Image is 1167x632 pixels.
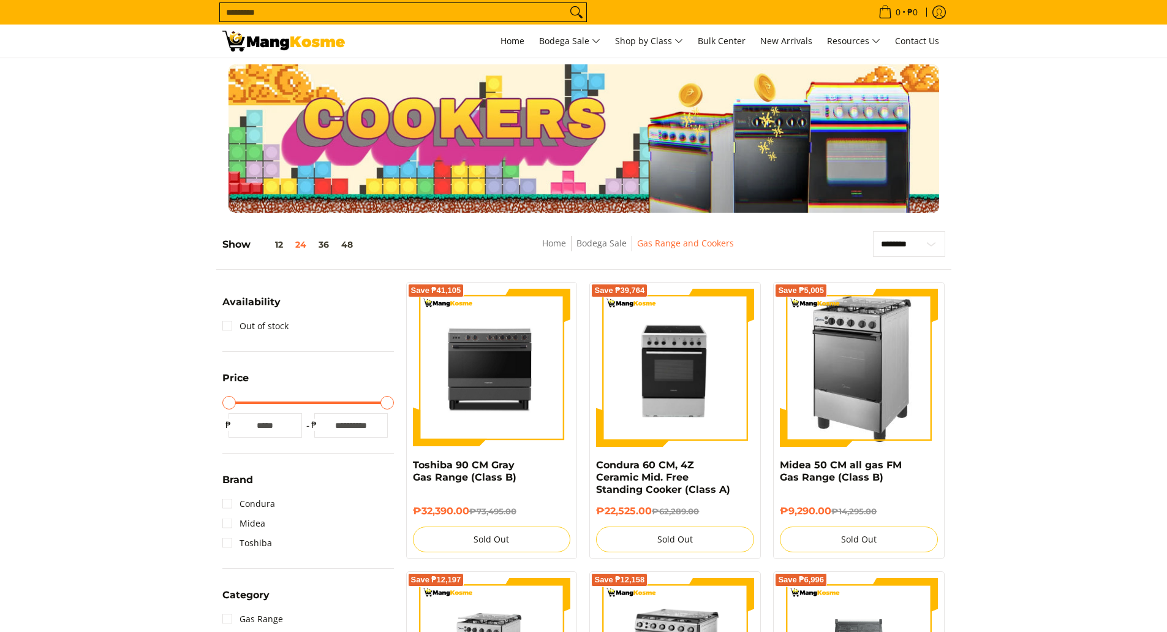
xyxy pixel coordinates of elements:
summary: Open [222,590,270,609]
a: Bodega Sale [576,237,627,249]
span: Category [222,590,270,600]
button: Sold Out [413,527,571,552]
img: Condura 60 CM, 4Z Ceramic Mid. Free Standing Cooker (Class A) [596,289,754,447]
summary: Open [222,297,281,316]
nav: Main Menu [357,25,945,58]
a: Midea [222,514,265,533]
a: Shop by Class [609,25,689,58]
span: Save ₱12,158 [594,576,644,584]
a: Condura [222,494,275,514]
button: 36 [312,240,335,249]
h6: ₱9,290.00 [780,505,938,517]
span: Save ₱39,764 [594,287,644,294]
span: Contact Us [895,35,939,47]
h6: ₱32,390.00 [413,505,571,517]
a: Home [494,25,531,58]
h5: Show [222,238,359,251]
a: Home [542,237,566,249]
span: ₱ [308,419,320,431]
span: • [875,6,921,19]
span: 0 [894,8,902,17]
a: Contact Us [889,25,945,58]
a: Gas Range [222,609,283,629]
span: New Arrivals [760,35,812,47]
span: Save ₱6,996 [778,576,824,584]
a: Bodega Sale [533,25,606,58]
img: Gas Cookers &amp; Rangehood l Mang Kosme: Home Appliances Warehouse Sale [222,31,345,51]
nav: Breadcrumbs [455,236,822,264]
img: toshiba-90-cm-5-burner-gas-range-gray-full-view-mang-kosme [413,289,571,446]
a: Midea 50 CM all gas FM Gas Range (Class B) [780,459,902,483]
span: Price [222,373,249,383]
a: Toshiba 90 CM Gray Gas Range (Class B) [413,459,516,483]
span: Resources [827,34,880,49]
button: 24 [289,240,312,249]
span: Save ₱41,105 [411,287,461,294]
span: Bulk Center [698,35,746,47]
a: Out of stock [222,316,289,336]
a: New Arrivals [754,25,818,58]
span: Shop by Class [615,34,683,49]
button: Sold Out [596,527,754,552]
a: Resources [821,25,886,58]
span: ₱0 [905,8,920,17]
span: Save ₱5,005 [778,287,824,294]
h6: ₱22,525.00 [596,505,754,517]
a: Bulk Center [692,25,752,58]
span: Brand [222,475,253,485]
summary: Open [222,475,253,494]
button: 12 [251,240,289,249]
span: Home [500,35,524,47]
del: ₱14,295.00 [831,506,877,516]
del: ₱62,289.00 [652,506,699,516]
span: ₱ [222,419,235,431]
button: 48 [335,240,359,249]
button: Search [567,3,586,21]
span: Availability [222,297,281,307]
a: Toshiba [222,533,272,553]
a: Gas Range and Cookers [637,237,734,249]
img: midea-50cm-4-burner-gas-range-silver-left-side-view-mang-kosme [798,289,920,447]
button: Sold Out [780,527,938,552]
span: Bodega Sale [539,34,600,49]
summary: Open [222,373,249,392]
del: ₱73,495.00 [469,506,516,516]
span: Save ₱12,197 [411,576,461,584]
a: Condura 60 CM, 4Z Ceramic Mid. Free Standing Cooker (Class A) [596,459,730,495]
